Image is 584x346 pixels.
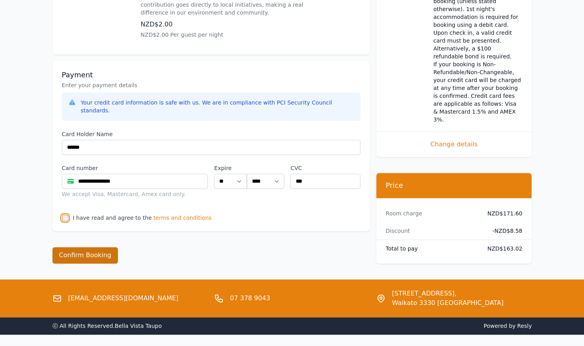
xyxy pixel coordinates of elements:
[481,245,522,252] dd: NZD$163.02
[386,181,522,190] h3: Price
[62,130,360,138] label: Card Holder Name
[247,164,284,172] label: .
[62,190,208,198] div: We accept Visa, Mastercard, Amex card only.
[141,20,310,29] p: NZD$2.00
[68,294,179,303] a: [EMAIL_ADDRESS][DOMAIN_NAME]
[386,245,475,252] dt: Total to pay
[62,81,360,89] p: Enter your payment details
[62,70,360,80] h3: Payment
[386,140,522,149] span: Change details
[153,214,212,222] span: terms and conditions
[481,227,522,235] dd: - NZD$8.58
[295,322,532,330] span: Powered by
[52,247,118,264] button: Confirm Booking
[230,294,270,303] a: 07 378 9043
[392,289,504,298] span: [STREET_ADDRESS],
[73,215,152,221] label: I have read and agree to the
[481,209,522,217] dd: NZD$171.60
[52,323,162,329] span: ⓒ All Rights Reserved. Bella Vista Taupo
[290,164,360,172] label: CVC
[81,99,354,114] div: Your credit card information is safe with us. We are in compliance with PCI Security Council stan...
[214,164,247,172] label: Expire
[386,209,475,217] dt: Room charge
[386,227,475,235] dt: Discount
[392,298,504,308] span: Waikato 3330 [GEOGRAPHIC_DATA]
[62,164,208,172] label: Card number
[517,323,532,329] a: Resly
[141,31,310,39] p: NZD$2.00 Per guest per night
